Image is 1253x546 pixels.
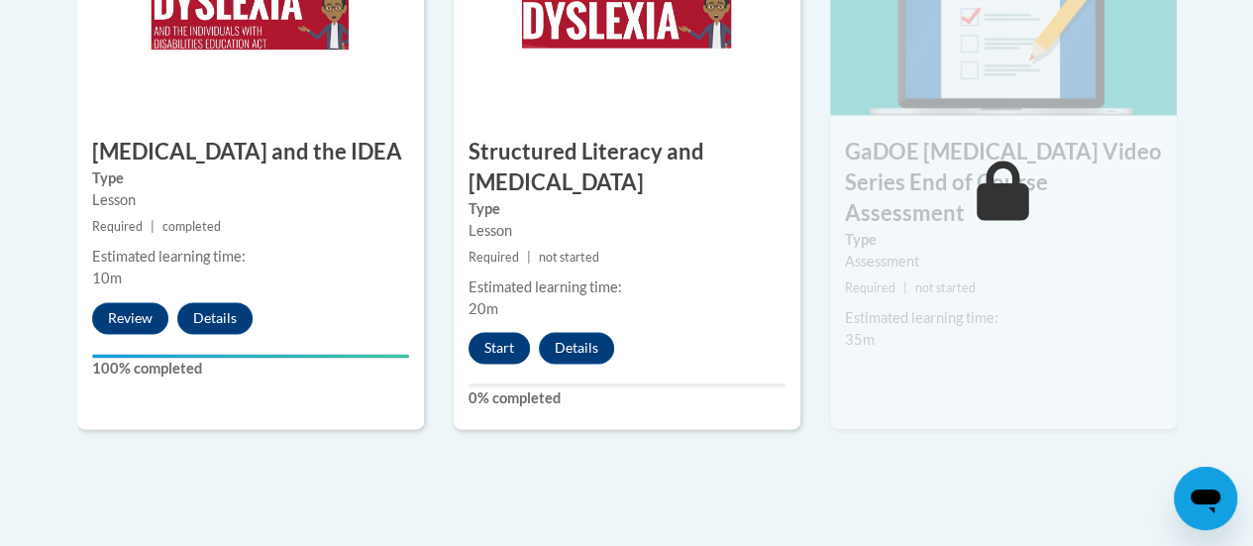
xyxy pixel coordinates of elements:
span: not started [539,250,599,265]
div: Assessment [845,251,1162,273]
h3: Structured Literacy and [MEDICAL_DATA] [454,137,800,198]
span: 10m [92,270,122,286]
button: Details [539,332,614,364]
label: Type [92,167,409,189]
label: Type [469,198,785,220]
button: Start [469,332,530,364]
button: Review [92,302,168,334]
h3: GaDOE [MEDICAL_DATA] Video Series End of Course Assessment [830,137,1177,228]
iframe: Button to launch messaging window [1174,467,1237,530]
div: Your progress [92,354,409,358]
div: Estimated learning time: [845,307,1162,329]
span: 35m [845,331,875,348]
span: | [903,280,907,295]
label: 100% completed [92,358,409,380]
span: completed [162,219,221,234]
label: 0% completed [469,387,785,409]
div: Estimated learning time: [469,276,785,298]
span: | [527,250,531,265]
div: Estimated learning time: [92,246,409,268]
span: Required [92,219,143,234]
span: | [151,219,155,234]
button: Details [177,302,253,334]
label: Type [845,229,1162,251]
div: Lesson [469,220,785,242]
span: Required [845,280,895,295]
h3: [MEDICAL_DATA] and the IDEA [77,137,424,167]
span: 20m [469,300,498,317]
span: not started [915,280,976,295]
span: Required [469,250,519,265]
div: Lesson [92,189,409,211]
